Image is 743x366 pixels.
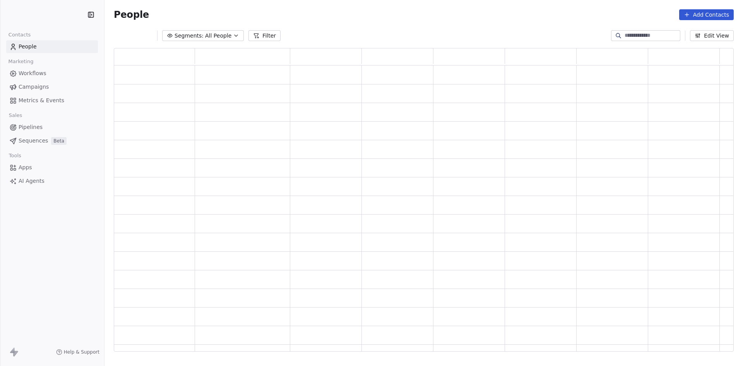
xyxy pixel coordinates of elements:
[19,69,46,77] span: Workflows
[19,83,49,91] span: Campaigns
[19,123,43,131] span: Pipelines
[5,110,26,121] span: Sales
[679,9,734,20] button: Add Contacts
[6,81,98,93] a: Campaigns
[19,177,45,185] span: AI Agents
[19,137,48,145] span: Sequences
[19,43,37,51] span: People
[19,96,64,105] span: Metrics & Events
[205,32,231,40] span: All People
[5,56,37,67] span: Marketing
[6,134,98,147] a: SequencesBeta
[6,161,98,174] a: Apps
[248,30,281,41] button: Filter
[64,349,99,355] span: Help & Support
[175,32,204,40] span: Segments:
[19,163,32,172] span: Apps
[6,40,98,53] a: People
[6,175,98,187] a: AI Agents
[5,29,34,41] span: Contacts
[6,67,98,80] a: Workflows
[6,94,98,107] a: Metrics & Events
[5,150,24,162] span: Tools
[51,137,67,145] span: Beta
[114,9,149,21] span: People
[56,349,99,355] a: Help & Support
[690,30,734,41] button: Edit View
[6,121,98,134] a: Pipelines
